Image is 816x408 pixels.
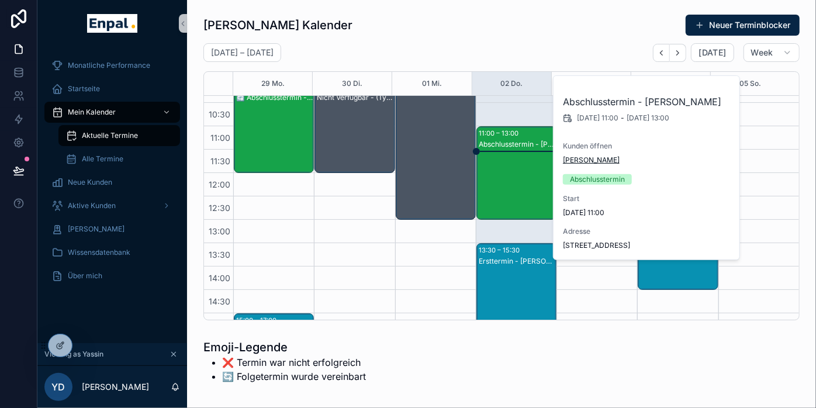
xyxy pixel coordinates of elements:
button: 29 Mo. [261,72,285,95]
a: Neue Kunden [44,172,180,193]
a: Aktive Kunden [44,195,180,216]
a: Über mich [44,265,180,286]
button: 01 Mi. [422,72,442,95]
a: Alle Termine [58,148,180,170]
span: 10:00 [206,86,233,96]
div: Abschlusstermin [570,174,625,185]
span: 14:00 [206,273,233,283]
div: 15:00 – 17:00 [234,314,313,406]
span: [STREET_ADDRESS] [563,241,731,250]
h2: Abschlusstermin - [PERSON_NAME] [563,95,731,109]
button: [DATE] [691,43,734,62]
span: Viewing as Yassin [44,350,103,359]
div: 11:00 – 13:00Abschlusstermin - [PERSON_NAME] [477,127,556,219]
a: [PERSON_NAME] [44,219,180,240]
button: 30 Di. [342,72,362,95]
span: 10:30 [206,109,233,119]
span: Week [751,47,773,58]
div: Nicht Verfügbar - (Tyll Remote Vorbereitung) [317,93,393,102]
a: Startseite [44,78,180,99]
button: 03 Fr. [581,72,601,95]
div: 13:30 – 15:30Ersttermin - [PERSON_NAME] [477,244,556,336]
span: Über mich [68,271,102,281]
div: Abschlusstermin - [PERSON_NAME] [479,140,555,149]
button: 02 Do. [500,72,523,95]
span: [DATE] 11:00 [563,208,731,217]
span: Wissensdatenbank [68,248,130,257]
span: Neue Kunden [68,178,112,187]
div: scrollable content [37,47,187,302]
span: [PERSON_NAME] [68,224,125,234]
div: 10:00 – 12:00Nicht Verfügbar - (Tyll Remote Vorbereitung) [315,80,394,172]
div: 11:00 – 13:00 [479,127,521,139]
span: Startseite [68,84,100,94]
button: Next [670,44,686,62]
button: 04 Sa. [659,72,682,95]
span: 14:30 [206,296,233,306]
span: 12:00 [206,179,233,189]
div: 09:00 – 13:00Nicht Verfügbar - (Tyll Training im FFM Office) [396,33,475,219]
img: App logo [87,14,137,33]
span: Adresse [563,227,731,236]
button: 05 So. [739,72,761,95]
span: 13:30 [206,250,233,260]
h1: Emoji-Legende [203,339,366,355]
span: Start [563,194,731,203]
button: Back [653,44,670,62]
span: Aktive Kunden [68,201,116,210]
span: 11:30 [208,156,233,166]
div: Ersttermin - [PERSON_NAME] [479,257,555,266]
span: Aktuelle Termine [82,131,138,140]
span: Monatliche Performance [68,61,150,70]
span: 11:00 [208,133,233,143]
button: Week [744,43,800,62]
a: [PERSON_NAME] [563,155,620,165]
a: Aktuelle Termine [58,125,180,146]
span: Mein Kalender [68,108,116,117]
a: Mein Kalender [44,102,180,123]
li: 🔄️ Folgetermin wurde vereinbart [222,369,366,383]
div: 🔄️ Abschlusstermin - [PERSON_NAME] [236,93,313,102]
span: [DATE] [699,47,726,58]
span: 12:30 [206,203,233,213]
button: Neuer Terminblocker [686,15,800,36]
span: [DATE] 13:00 [627,113,669,123]
div: 15:00 – 17:00 [236,314,279,326]
span: Alle Termine [82,154,123,164]
h1: [PERSON_NAME] Kalender [203,17,352,33]
div: 13:30 – 15:30 [479,244,523,256]
h2: [DATE] – [DATE] [211,47,274,58]
a: Monatliche Performance [44,55,180,76]
p: [PERSON_NAME] [82,381,149,393]
span: [DATE] 11:00 [577,113,618,123]
span: YD [52,380,65,394]
a: Wissensdatenbank [44,242,180,263]
li: ❌ Termin war nicht erfolgreich [222,355,366,369]
span: - [621,113,624,123]
span: Kunden öffnen [563,141,731,151]
div: 10:00 – 12:00🔄️ Abschlusstermin - [PERSON_NAME] [234,80,313,172]
span: 13:00 [206,226,233,236]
